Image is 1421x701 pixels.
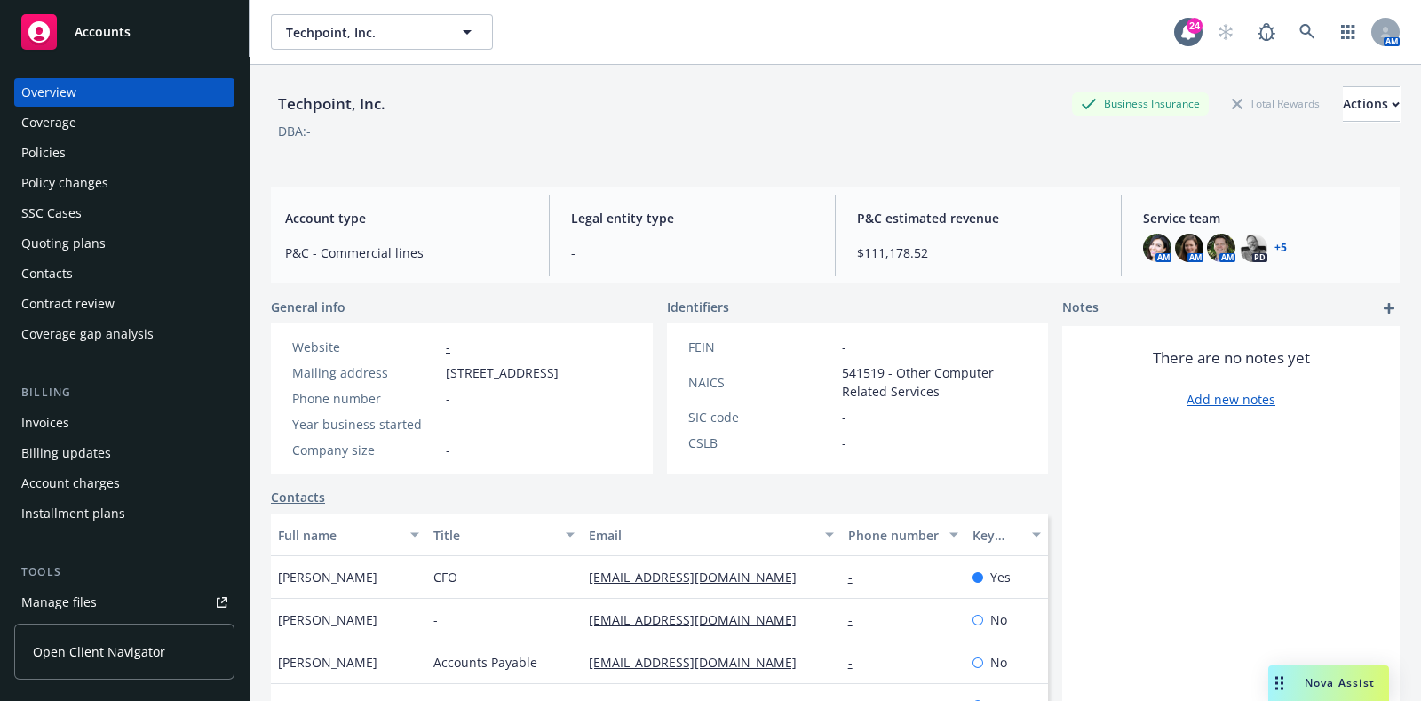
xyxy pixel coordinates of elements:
[1249,14,1284,50] a: Report a Bug
[33,642,165,661] span: Open Client Navigator
[21,78,76,107] div: Overview
[848,611,867,628] a: -
[1268,665,1389,701] button: Nova Assist
[21,469,120,498] div: Account charges
[571,243,814,262] span: -
[21,139,66,167] div: Policies
[271,488,325,506] a: Contacts
[14,469,234,498] a: Account charges
[433,653,537,672] span: Accounts Payable
[589,526,814,545] div: Email
[75,25,131,39] span: Accounts
[1274,243,1287,253] a: +5
[14,439,234,467] a: Billing updates
[278,653,377,672] span: [PERSON_NAME]
[278,610,377,629] span: [PERSON_NAME]
[14,199,234,227] a: SSC Cases
[1268,665,1290,701] div: Drag to move
[292,389,439,408] div: Phone number
[1143,209,1385,227] span: Service team
[1153,347,1310,369] span: There are no notes yet
[589,654,811,671] a: [EMAIL_ADDRESS][DOMAIN_NAME]
[21,108,76,137] div: Coverage
[1378,298,1400,319] a: add
[21,588,97,617] div: Manage files
[21,499,125,528] div: Installment plans
[21,259,73,288] div: Contacts
[1062,298,1099,319] span: Notes
[446,363,559,382] span: [STREET_ADDRESS]
[1330,14,1366,50] a: Switch app
[1305,675,1375,690] span: Nova Assist
[433,568,457,586] span: CFO
[1187,390,1275,409] a: Add new notes
[1143,234,1171,262] img: photo
[271,298,345,316] span: General info
[842,363,1028,401] span: 541519 - Other Computer Related Services
[1072,92,1209,115] div: Business Insurance
[433,526,555,545] div: Title
[21,229,106,258] div: Quoting plans
[271,92,393,116] div: Techpoint, Inc.
[286,23,440,42] span: Techpoint, Inc.
[292,363,439,382] div: Mailing address
[842,408,846,426] span: -
[688,408,835,426] div: SIC code
[990,610,1007,629] span: No
[14,139,234,167] a: Policies
[14,108,234,137] a: Coverage
[688,338,835,356] div: FEIN
[688,434,835,452] div: CSLB
[278,122,311,140] div: DBA: -
[842,338,846,356] span: -
[1223,92,1329,115] div: Total Rewards
[1207,234,1235,262] img: photo
[571,209,814,227] span: Legal entity type
[14,259,234,288] a: Contacts
[848,526,939,545] div: Phone number
[14,290,234,318] a: Contract review
[446,441,450,459] span: -
[21,169,108,197] div: Policy changes
[21,290,115,318] div: Contract review
[21,320,154,348] div: Coverage gap analysis
[285,243,528,262] span: P&C - Commercial lines
[667,298,729,316] span: Identifiers
[14,229,234,258] a: Quoting plans
[14,320,234,348] a: Coverage gap analysis
[292,441,439,459] div: Company size
[1343,87,1400,121] div: Actions
[14,7,234,57] a: Accounts
[965,514,1048,556] button: Key contact
[1239,234,1267,262] img: photo
[1187,18,1203,34] div: 24
[278,568,377,586] span: [PERSON_NAME]
[14,563,234,581] div: Tools
[433,610,438,629] span: -
[292,338,439,356] div: Website
[271,14,493,50] button: Techpoint, Inc.
[14,78,234,107] a: Overview
[842,434,846,452] span: -
[21,439,111,467] div: Billing updates
[589,611,811,628] a: [EMAIL_ADDRESS][DOMAIN_NAME]
[14,384,234,402] div: Billing
[446,339,450,355] a: -
[14,409,234,437] a: Invoices
[278,526,400,545] div: Full name
[990,653,1007,672] span: No
[14,499,234,528] a: Installment plans
[271,514,426,556] button: Full name
[14,588,234,617] a: Manage files
[589,569,811,585] a: [EMAIL_ADDRESS][DOMAIN_NAME]
[14,169,234,197] a: Policy changes
[446,389,450,408] span: -
[972,526,1021,545] div: Key contact
[857,243,1099,262] span: $111,178.52
[446,415,450,434] span: -
[582,514,841,556] button: Email
[848,569,867,585] a: -
[292,415,439,434] div: Year business started
[1208,14,1243,50] a: Start snowing
[688,373,835,392] div: NAICS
